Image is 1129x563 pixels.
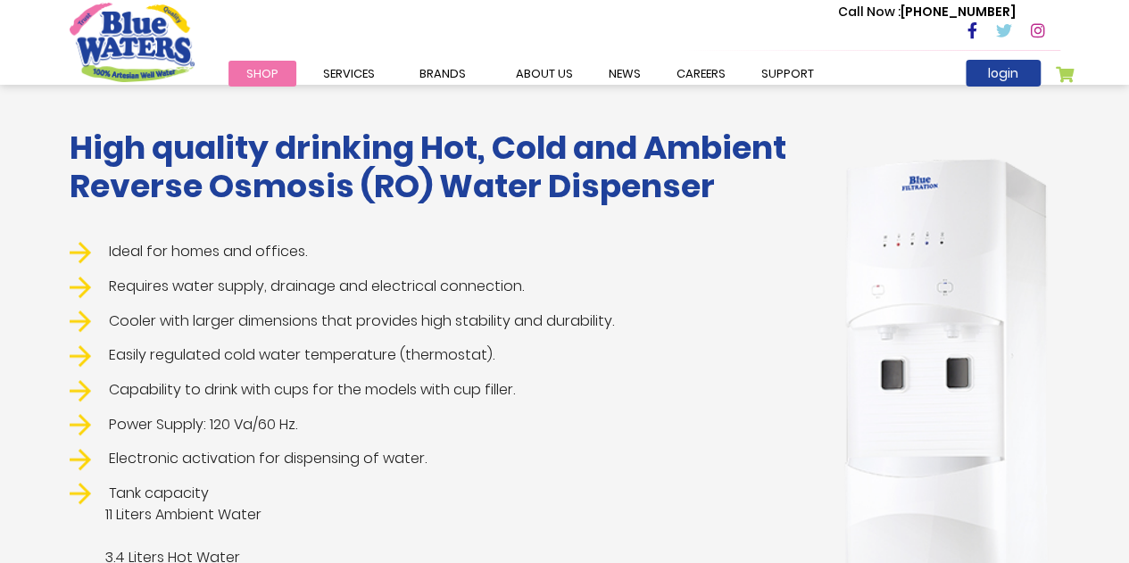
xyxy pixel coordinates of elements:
a: login [966,60,1041,87]
li: Easily regulated cold water temperature (thermostat). [70,344,806,367]
a: store logo [70,3,195,81]
a: support [743,61,832,87]
li: Cooler with larger dimensions that provides high stability and durability. [70,310,806,333]
li: Requires water supply, drainage and electrical connection. [70,276,806,298]
span: Call Now : [838,3,901,21]
li: Power Supply: 120 Va/60 Hz. [70,414,806,436]
span: Brands [419,65,466,82]
span: Shop [246,65,278,82]
h1: High quality drinking Hot, Cold and Ambient Reverse Osmosis (RO) Water Dispenser [70,128,806,205]
p: [PHONE_NUMBER] [838,3,1016,21]
a: about us [498,61,591,87]
a: News [591,61,659,87]
li: Capability to drink with cups for the models with cup filler. [70,379,806,402]
span: 11 Liters Ambient Water [70,504,806,526]
span: Services [323,65,375,82]
a: careers [659,61,743,87]
li: Ideal for homes and offices. [70,241,806,263]
li: Electronic activation for dispensing of water. [70,448,806,470]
